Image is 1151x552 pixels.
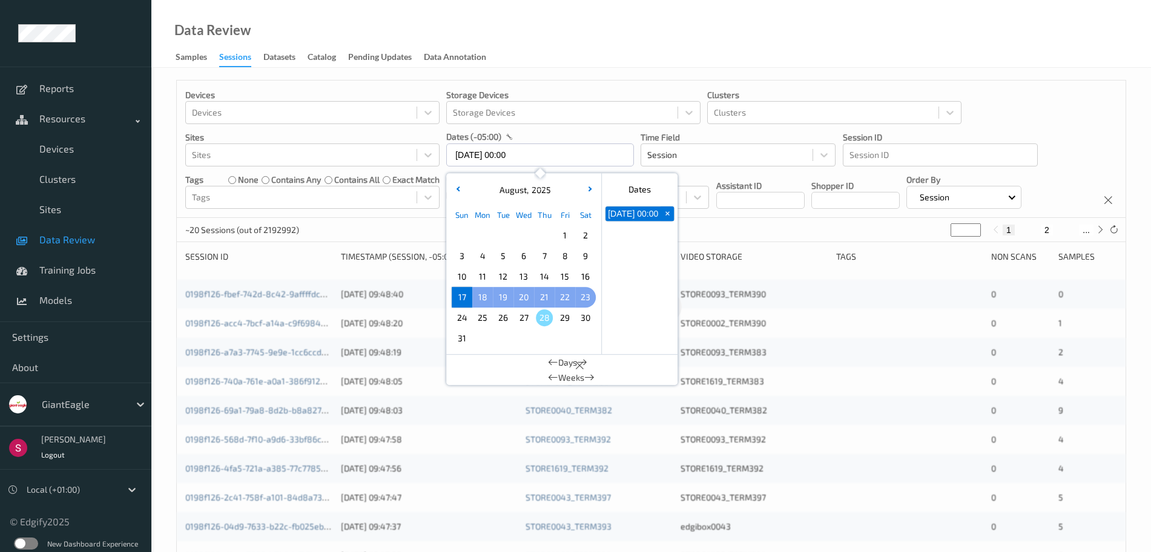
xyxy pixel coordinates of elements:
div: Choose Thursday July 31 of 2025 [534,225,555,246]
span: 4 [1058,463,1064,473]
div: Choose Sunday August 03 of 2025 [452,246,472,266]
a: 0198f126-2c41-758f-a101-84d8a736a334 [185,492,347,502]
span: 9 [1058,405,1063,415]
button: 2 [1041,225,1053,235]
div: Choose Monday August 25 of 2025 [472,307,493,328]
span: 1 [1058,318,1062,328]
p: Tags [185,174,203,186]
div: STORE0043_TERM397 [681,491,828,504]
div: Choose Monday September 01 of 2025 [472,328,493,349]
span: 30 [577,309,594,326]
span: 29 [556,309,573,326]
div: Choose Tuesday July 29 of 2025 [493,225,513,246]
div: Choose Tuesday August 12 of 2025 [493,266,513,287]
p: Storage Devices [446,89,701,101]
div: Fri [555,205,575,225]
span: 0 [1058,289,1063,299]
span: 3 [453,248,470,264]
p: Order By [906,174,1021,186]
div: Choose Saturday August 16 of 2025 [575,266,596,287]
div: Choose Friday August 29 of 2025 [555,307,575,328]
span: 26 [495,309,512,326]
a: 0198f126-a7a3-7745-9e9e-1cc6ccde8fed [185,347,345,357]
p: Devices [185,89,440,101]
div: edgibox0043 [681,521,828,533]
div: Choose Thursday August 28 of 2025 [534,307,555,328]
p: dates (-05:00) [446,131,501,143]
span: 0 [991,289,996,299]
span: 5 [1058,521,1063,531]
div: [DATE] 09:47:37 [341,521,517,533]
div: Data Annotation [424,51,486,66]
span: 7 [536,248,553,264]
label: none [238,174,259,186]
div: Choose Friday August 22 of 2025 [555,287,575,307]
span: 0 [991,492,996,502]
span: 0 [991,405,996,415]
button: 1 [1003,225,1015,235]
p: Sites [185,131,440,143]
span: 17 [453,289,470,306]
div: Choose Sunday August 24 of 2025 [452,307,472,328]
div: Choose Wednesday July 30 of 2025 [513,225,534,246]
a: Data Annotation [424,49,498,66]
span: 25 [474,309,491,326]
span: 18 [474,289,491,306]
div: [DATE] 09:48:05 [341,375,517,387]
div: Choose Saturday August 23 of 2025 [575,287,596,307]
div: Choose Thursday August 07 of 2025 [534,246,555,266]
a: STORE0040_TERM382 [526,405,612,415]
span: 12 [495,268,512,285]
span: 13 [515,268,532,285]
div: Catalog [308,51,336,66]
span: Days [558,356,577,369]
div: Choose Monday August 04 of 2025 [472,246,493,266]
div: Video Storage [681,251,828,263]
div: Timestamp (Session, -05:00) [341,251,517,263]
span: 23 [577,289,594,306]
span: 22 [556,289,573,306]
div: [DATE] 09:48:20 [341,317,517,329]
span: 20 [515,289,532,306]
a: 0198f126-fbef-742d-8c42-9affffdc5392 [185,289,340,299]
div: Choose Sunday August 10 of 2025 [452,266,472,287]
span: 16 [577,268,594,285]
p: ~20 Sessions (out of 2192992) [185,224,299,236]
div: Choose Sunday August 17 of 2025 [452,287,472,307]
div: Sun [452,205,472,225]
div: Choose Thursday August 14 of 2025 [534,266,555,287]
div: Choose Friday September 05 of 2025 [555,328,575,349]
div: [DATE] 09:48:03 [341,404,517,416]
div: Wed [513,205,534,225]
div: Choose Monday August 18 of 2025 [472,287,493,307]
div: Tags [836,251,983,263]
p: Session [915,191,954,203]
span: 11 [474,268,491,285]
p: Assistant ID [716,180,805,192]
span: 6 [515,248,532,264]
div: Non Scans [991,251,1050,263]
div: Choose Friday August 15 of 2025 [555,266,575,287]
button: + [661,206,674,221]
span: 0 [991,463,996,473]
span: 9 [577,248,594,264]
div: STORE1619_TERM392 [681,462,828,475]
a: Samples [176,49,219,66]
div: Samples [1058,251,1117,263]
label: exact match [392,174,440,186]
button: [DATE] 00:00 [605,206,661,221]
a: 0198f126-568d-7f10-a9d6-33bf86cb6bce [185,434,345,444]
div: Choose Tuesday August 19 of 2025 [493,287,513,307]
div: Choose Saturday September 06 of 2025 [575,328,596,349]
span: 8 [556,248,573,264]
a: 0198f126-04d9-7633-b22c-fb025eb7f68e [185,521,346,531]
div: Choose Tuesday August 26 of 2025 [493,307,513,328]
a: STORE1619_TERM392 [526,463,608,473]
span: August [496,185,527,195]
a: Sessions [219,49,263,67]
div: STORE0002_TERM390 [681,317,828,329]
span: 19 [495,289,512,306]
span: 0 [991,521,996,531]
span: 4 [1058,434,1064,444]
div: Choose Wednesday September 03 of 2025 [513,328,534,349]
